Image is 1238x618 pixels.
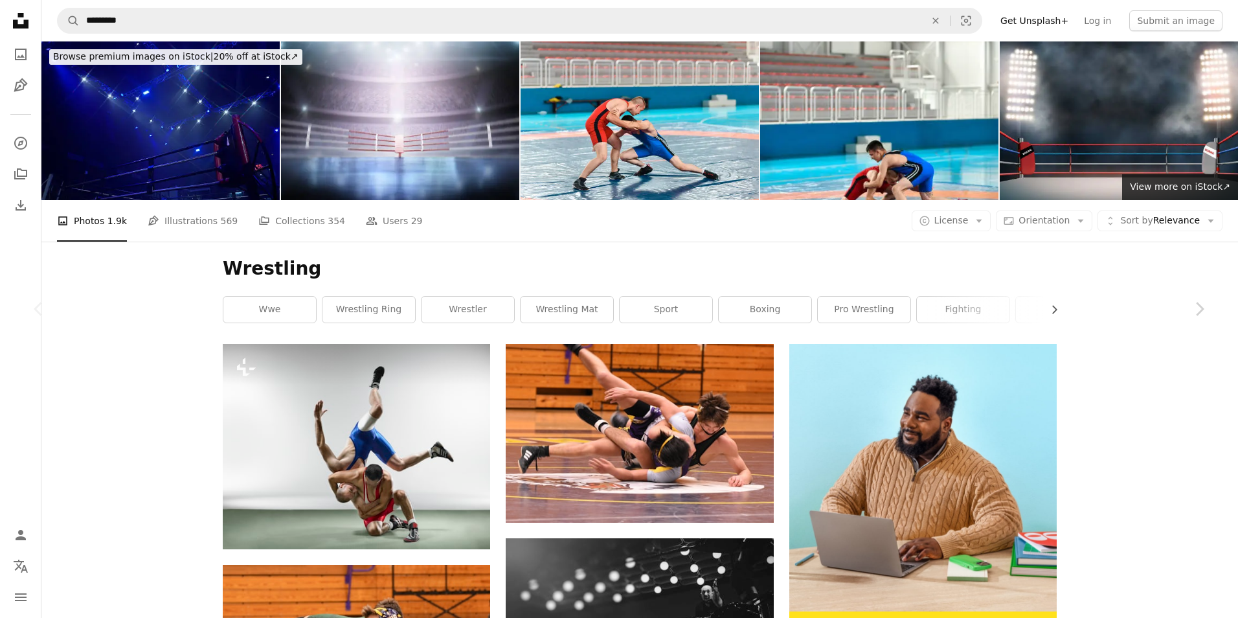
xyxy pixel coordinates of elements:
[1130,181,1230,192] span: View more on iStock ↗
[223,441,490,452] a: a couple of people that are in the air
[1042,297,1057,323] button: scroll list to the right
[57,8,982,34] form: Find visuals sitewide
[620,297,712,323] a: sport
[58,8,80,33] button: Search Unsplash
[951,8,982,33] button: Visual search
[1076,10,1119,31] a: Log in
[8,73,34,98] a: Illustrations
[8,192,34,218] a: Download History
[41,41,310,73] a: Browse premium images on iStock|20% off at iStock↗
[8,161,34,187] a: Collections
[521,41,759,200] img: Penetration Shot Practiced By Wrestler During Match
[221,214,238,228] span: 569
[422,297,514,323] a: wrestler
[912,211,991,231] button: License
[8,584,34,610] button: Menu
[1016,297,1109,323] a: person
[223,257,1057,280] h1: Wrestling
[281,41,519,200] img: Dynamic sports background. 3D boxer arena with viewers. Empty boxing ring under lights. Full trib...
[1019,215,1070,225] span: Orientation
[996,211,1092,231] button: Orientation
[1129,10,1222,31] button: Submit an image
[1120,214,1200,227] span: Relevance
[53,51,213,62] span: Browse premium images on iStock |
[818,297,910,323] a: pro wrestling
[921,8,950,33] button: Clear
[934,215,969,225] span: License
[328,214,345,228] span: 354
[8,522,34,548] a: Log in / Sign up
[506,427,773,439] a: two men diving on floor
[258,200,345,242] a: Collections 354
[41,41,280,200] img: Boxing stadium
[789,344,1057,611] img: file-1722962830841-dea897b5811bimage
[719,297,811,323] a: boxing
[411,214,423,228] span: 29
[148,200,238,242] a: Illustrations 569
[1000,41,1238,200] img: boxing ring with illumination by spotlights.
[366,200,423,242] a: Users 29
[223,297,316,323] a: wwe
[993,10,1076,31] a: Get Unsplash+
[8,130,34,156] a: Explore
[1122,174,1238,200] a: View more on iStock↗
[8,553,34,579] button: Language
[322,297,415,323] a: wrestling ring
[8,41,34,67] a: Photos
[917,297,1009,323] a: fighting
[223,344,490,549] img: a couple of people that are in the air
[1097,211,1222,231] button: Sort byRelevance
[521,297,613,323] a: wrestling mat
[53,51,298,62] span: 20% off at iStock ↗
[506,344,773,522] img: two men diving on floor
[1160,247,1238,371] a: Next
[760,41,998,200] img: Single Leg Takedown Shot By Wrestler During Competition
[1120,215,1153,225] span: Sort by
